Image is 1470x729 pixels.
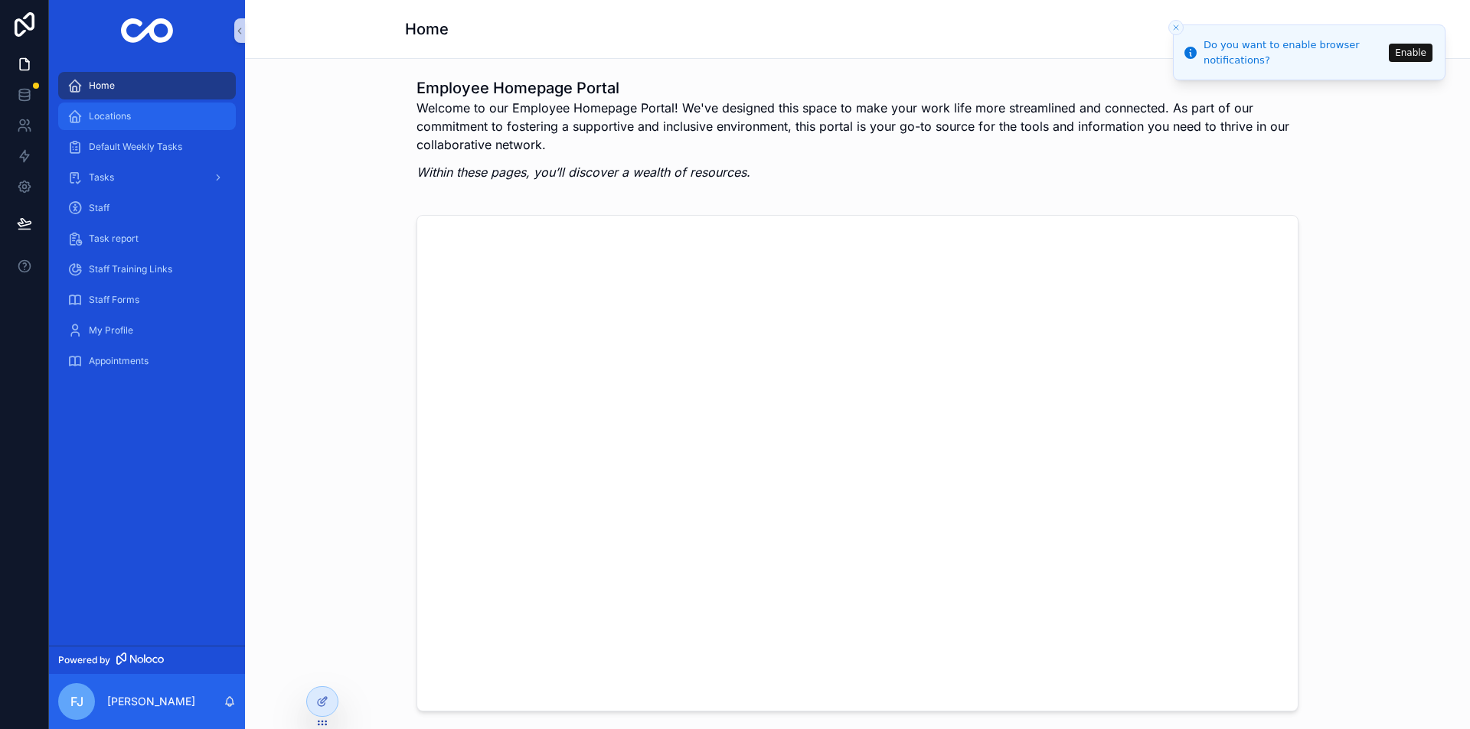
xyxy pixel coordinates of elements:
[58,255,236,283] a: Staff Training Links
[1389,44,1432,62] button: Enable
[58,133,236,161] a: Default Weekly Tasks
[1204,37,1384,67] div: Do you want to enable browser notifications?
[107,694,195,709] p: [PERSON_NAME]
[121,18,174,43] img: App logo
[58,194,236,222] a: Staff
[89,110,131,122] span: Locations
[1168,20,1184,35] button: Close toast
[89,233,139,245] span: Task report
[89,263,172,275] span: Staff Training Links
[416,164,750,180] em: Within these pages, you’ll discover a wealth of resources.
[405,18,449,40] h1: Home
[58,654,110,666] span: Powered by
[89,141,182,153] span: Default Weekly Tasks
[89,202,109,214] span: Staff
[89,80,115,92] span: Home
[89,324,133,337] span: My Profile
[58,347,236,375] a: Appointments
[49,61,245,395] div: scrollable content
[58,225,236,252] a: Task report
[58,103,236,130] a: Locations
[49,646,245,674] a: Powered by
[89,294,139,306] span: Staff Forms
[58,317,236,344] a: My Profile
[89,355,149,367] span: Appointments
[58,72,236,99] a: Home
[416,99,1298,154] p: Welcome to our Employee Homepage Portal! We've designed this space to make your work life more st...
[416,77,1298,99] h1: Employee Homepage Portal
[58,164,236,191] a: Tasks
[89,171,114,184] span: Tasks
[417,216,1298,711] iframe: What is a Direct Care Professional?
[58,286,236,314] a: Staff Forms
[70,692,83,711] span: FJ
